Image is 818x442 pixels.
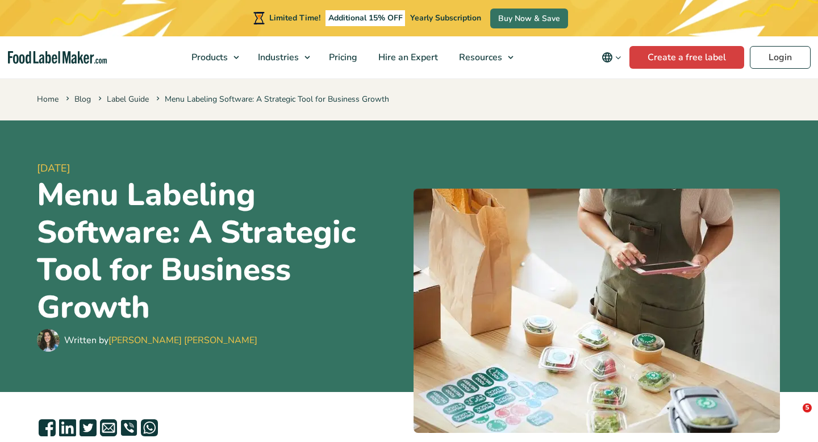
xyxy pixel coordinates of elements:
[154,94,389,105] span: Menu Labeling Software: A Strategic Tool for Business Growth
[375,51,439,64] span: Hire an Expert
[108,334,257,347] a: [PERSON_NAME] [PERSON_NAME]
[248,36,316,78] a: Industries
[319,36,365,78] a: Pricing
[368,36,446,78] a: Hire an Expert
[803,403,812,412] span: 5
[37,94,59,105] a: Home
[37,329,60,352] img: Maria Abi Hanna - Food Label Maker
[325,51,358,64] span: Pricing
[188,51,229,64] span: Products
[410,12,481,23] span: Yearly Subscription
[37,161,404,176] span: [DATE]
[269,12,320,23] span: Limited Time!
[181,36,245,78] a: Products
[325,10,406,26] span: Additional 15% OFF
[8,51,107,64] a: Food Label Maker homepage
[254,51,300,64] span: Industries
[629,46,744,69] a: Create a free label
[490,9,568,28] a: Buy Now & Save
[37,176,404,326] h1: Menu Labeling Software: A Strategic Tool for Business Growth
[750,46,811,69] a: Login
[779,403,807,431] iframe: Intercom live chat
[107,94,149,105] a: Label Guide
[64,333,257,347] div: Written by
[74,94,91,105] a: Blog
[449,36,519,78] a: Resources
[456,51,503,64] span: Resources
[594,46,629,69] button: Change language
